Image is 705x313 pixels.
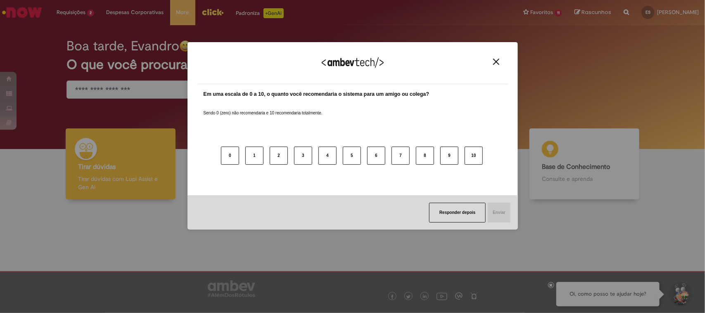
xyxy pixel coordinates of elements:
[270,147,288,165] button: 2
[416,147,434,165] button: 8
[318,147,337,165] button: 4
[429,203,486,223] button: Responder depois
[493,59,499,65] img: Close
[221,147,239,165] button: 0
[204,100,323,116] label: Sendo 0 (zero) não recomendaria e 10 recomendaria totalmente.
[204,90,430,98] label: Em uma escala de 0 a 10, o quanto você recomendaria o sistema para um amigo ou colega?
[294,147,312,165] button: 3
[322,57,384,68] img: Logo Ambevtech
[245,147,263,165] button: 1
[392,147,410,165] button: 7
[440,147,458,165] button: 9
[491,58,502,65] button: Close
[367,147,385,165] button: 6
[465,147,483,165] button: 10
[343,147,361,165] button: 5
